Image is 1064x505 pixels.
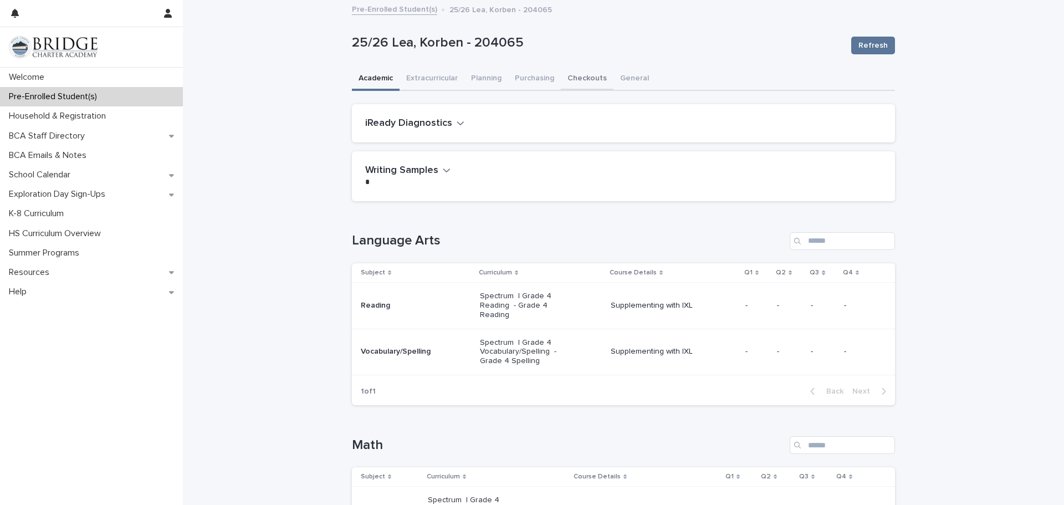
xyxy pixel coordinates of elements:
p: Welcome [4,72,53,83]
p: 25/26 Lea, Korben - 204065 [352,35,842,51]
h1: Math [352,437,785,453]
button: Checkouts [561,68,613,91]
img: V1C1m3IdTEidaUdm9Hs0 [9,36,98,58]
p: Resources [4,267,58,278]
span: Next [852,387,877,395]
p: BCA Staff Directory [4,131,94,141]
a: Pre-Enrolled Student(s) [352,2,437,15]
p: Household & Registration [4,111,115,121]
p: Reading [361,301,440,310]
p: BCA Emails & Notes [4,150,95,161]
p: - [811,347,835,356]
span: Refresh [858,40,888,51]
p: Spectrum | Grade 4 Reading - Grade 4 Reading [480,292,559,319]
h1: Language Arts [352,233,785,249]
p: Exploration Day Sign-Ups [4,189,114,200]
p: Pre-Enrolled Student(s) [4,91,106,102]
input: Search [790,232,895,250]
p: Q2 [761,471,771,483]
p: HS Curriculum Overview [4,228,110,239]
p: K-8 Curriculum [4,208,73,219]
button: Purchasing [508,68,561,91]
tr: ReadingSpectrum | Grade 4 Reading - Grade 4 ReadingSupplementing with IXL---- [352,283,895,329]
p: Curriculum [479,267,512,279]
p: - [745,301,768,310]
h2: Writing Samples [365,165,438,177]
button: General [613,68,656,91]
button: Writing Samples [365,165,451,177]
p: Q1 [744,267,753,279]
h2: iReady Diagnostics [365,118,452,130]
p: Curriculum [427,471,460,483]
p: Q2 [776,267,786,279]
button: Back [801,386,848,396]
p: - [777,301,802,310]
p: Q3 [810,267,819,279]
p: - [745,347,768,356]
button: Extracurricular [400,68,464,91]
p: Course Details [610,267,657,279]
button: Academic [352,68,400,91]
p: - [777,347,802,356]
button: Next [848,386,895,396]
button: iReady Diagnostics [365,118,464,130]
p: Subject [361,471,385,483]
p: School Calendar [4,170,79,180]
p: Vocabulary/Spelling [361,347,440,356]
tr: Vocabulary/SpellingSpectrum | Grade 4 Vocabulary/Spelling - Grade 4 SpellingSupplementing with IX... [352,329,895,375]
p: Q1 [725,471,734,483]
p: Q4 [843,267,853,279]
p: Subject [361,267,385,279]
p: Q3 [799,471,809,483]
span: Back [820,387,843,395]
p: 1 of 1 [352,378,385,405]
p: - [844,347,877,356]
p: 25/26 Lea, Korben - 204065 [449,3,552,15]
input: Search [790,436,895,454]
p: Supplementing with IXL [611,347,737,356]
p: Q4 [836,471,846,483]
button: Planning [464,68,508,91]
p: - [811,301,835,310]
button: Refresh [851,37,895,54]
p: Supplementing with IXL [611,301,737,310]
p: - [844,301,877,310]
p: Spectrum | Grade 4 Vocabulary/Spelling - Grade 4 Spelling [480,338,559,366]
p: Help [4,287,35,297]
p: Summer Programs [4,248,88,258]
p: Course Details [574,471,621,483]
